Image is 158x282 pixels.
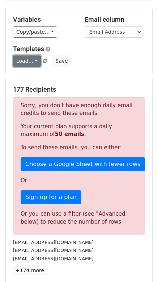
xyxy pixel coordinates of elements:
a: Load... [13,55,41,67]
p: Your current plan supports a daily maximum of . [21,123,137,138]
h5: Email column [85,16,145,24]
h5: Variables [13,16,74,24]
h5: 177 Recipients [13,86,145,94]
a: +174 more [13,266,47,275]
a: Choose a Google Sheet with fewer rows [21,157,145,171]
small: [EMAIL_ADDRESS][DOMAIN_NAME] [13,248,94,253]
a: Copy/paste... [13,26,57,38]
a: Templates [13,45,44,53]
p: Or [21,177,137,184]
small: [EMAIL_ADDRESS][DOMAIN_NAME] [13,256,94,261]
p: Sorry, you don't have enough daily email credits to send these emails. [21,102,137,117]
button: Save [52,55,71,67]
small: [EMAIL_ADDRESS][DOMAIN_NAME] [13,240,94,245]
a: Sign up for a plan [21,190,81,204]
div: Or you can use a filter (see "Advanced" below) to reduce the number of rows [21,210,137,226]
iframe: Chat Widget [122,247,158,282]
strong: 50 emails [55,131,84,137]
p: To send these emails, you can either: [21,144,137,152]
